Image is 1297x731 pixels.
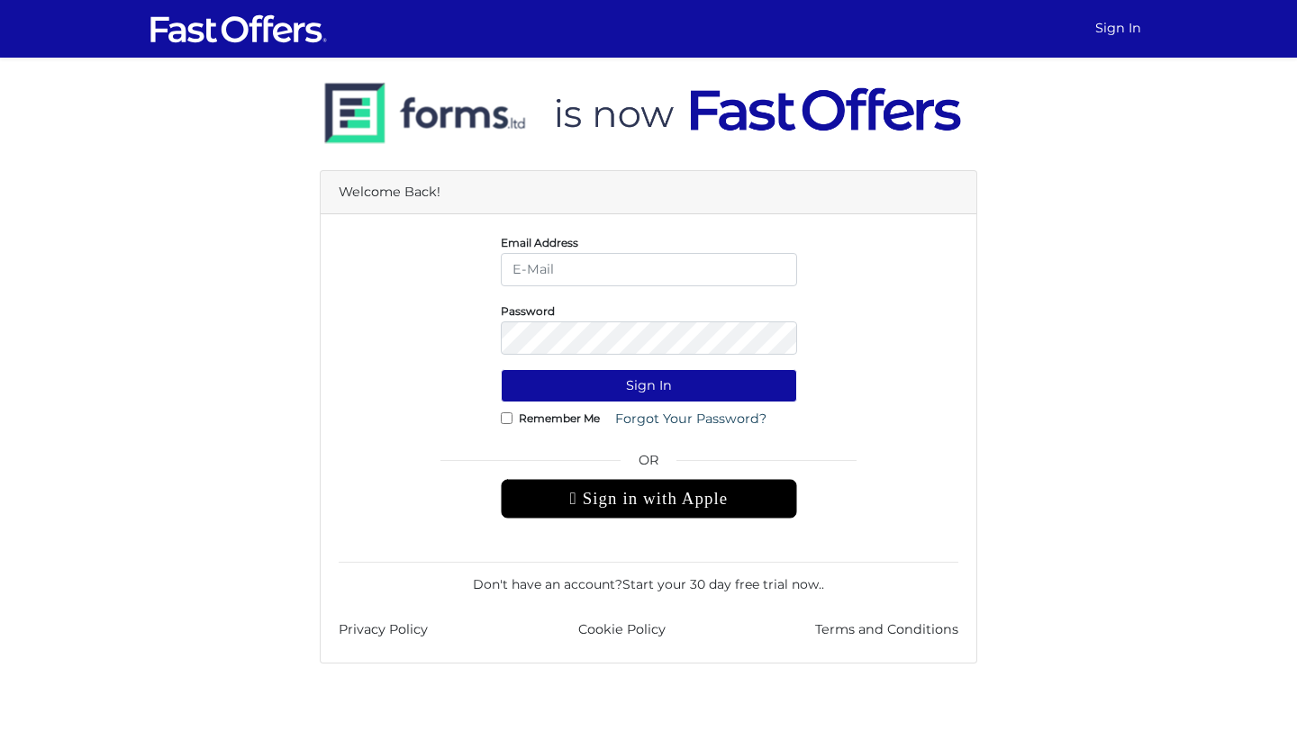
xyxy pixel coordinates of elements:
[1088,11,1148,46] a: Sign In
[501,479,797,519] div: Sign in with Apple
[339,619,428,640] a: Privacy Policy
[501,253,797,286] input: E-Mail
[501,240,578,245] label: Email Address
[578,619,666,640] a: Cookie Policy
[501,450,797,479] span: OR
[519,416,600,420] label: Remember Me
[501,309,555,313] label: Password
[339,562,958,594] div: Don't have an account? .
[321,171,976,214] div: Welcome Back!
[501,369,797,402] button: Sign In
[622,576,821,592] a: Start your 30 day free trial now.
[815,619,958,640] a: Terms and Conditions
[603,402,778,436] a: Forgot Your Password?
